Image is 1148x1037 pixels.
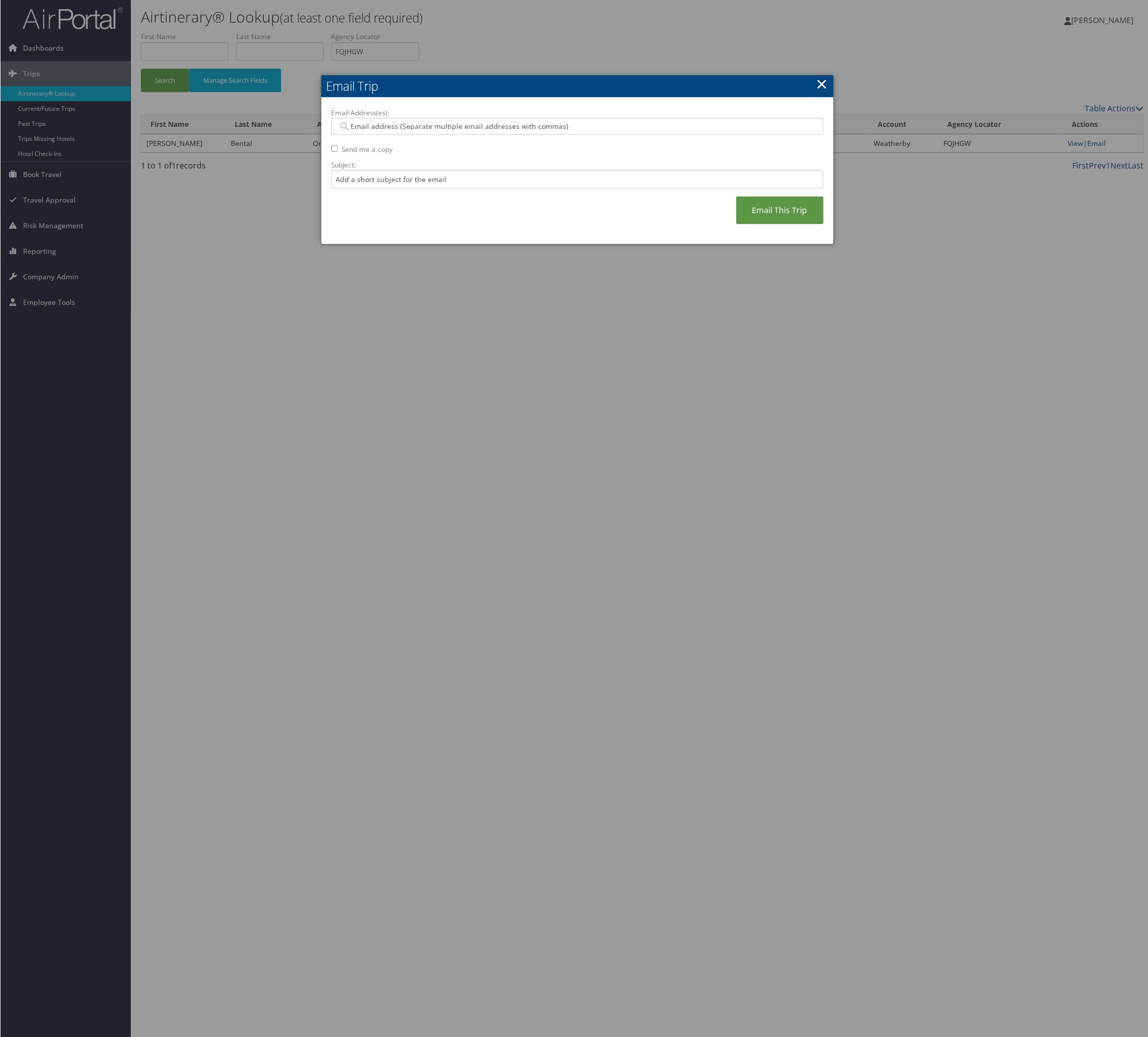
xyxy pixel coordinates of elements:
input: Email address (Separate multiple email addresses with commas) [338,121,803,131]
input: Add a short subject for the email [331,170,824,189]
a: × [816,74,828,94]
label: Email Address(es): [331,108,824,118]
a: Email This Trip [736,197,824,224]
h2: Email Trip [321,75,834,97]
label: Subject: [331,160,824,170]
label: Send me a copy [342,144,393,154]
